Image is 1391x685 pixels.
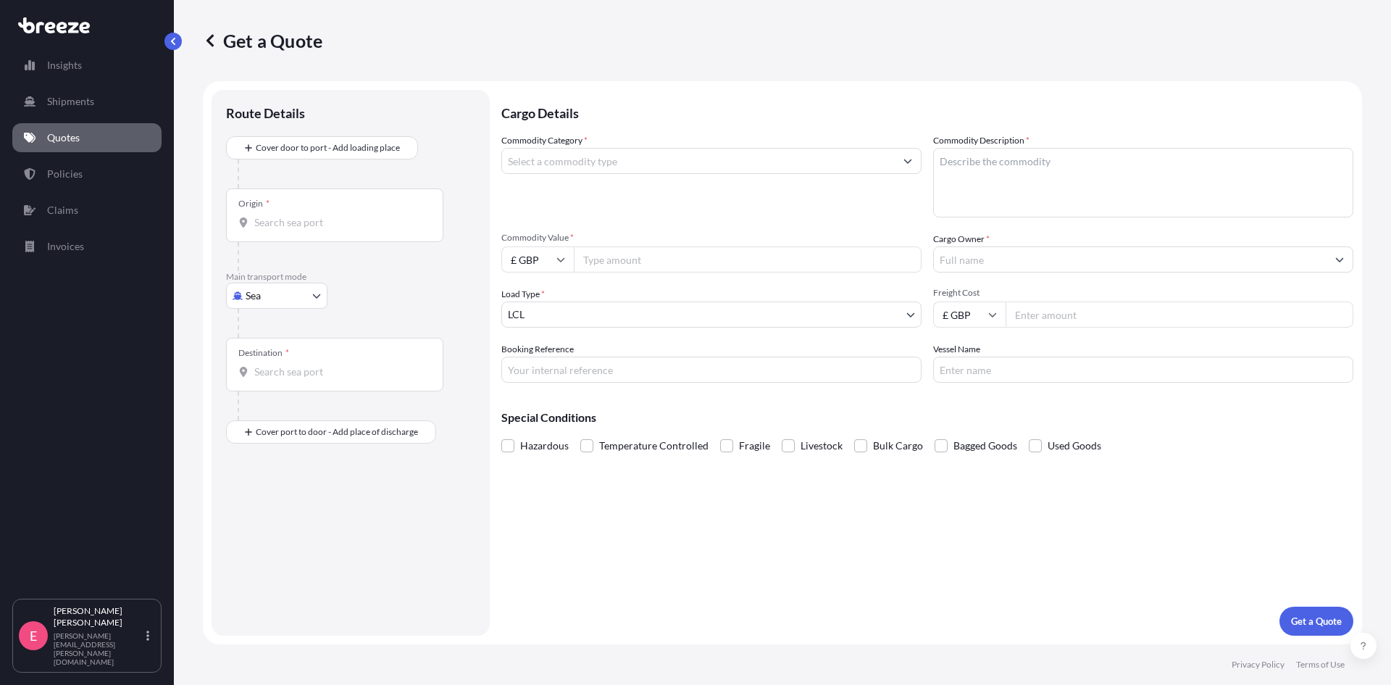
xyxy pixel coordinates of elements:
a: Shipments [12,87,162,116]
a: Invoices [12,232,162,261]
span: Commodity Value [501,232,922,244]
span: Bagged Goods [953,435,1017,457]
label: Commodity Category [501,133,588,148]
span: Load Type [501,287,545,302]
span: Sea [246,288,261,303]
input: Enter amount [1006,302,1353,328]
button: Get a Quote [1279,607,1353,636]
span: Temperature Controlled [599,435,709,457]
p: Insights [47,58,82,72]
label: Vessel Name [933,342,980,357]
span: LCL [508,307,525,322]
div: Destination [238,347,289,359]
input: Origin [254,215,425,230]
input: Enter name [933,357,1353,383]
input: Your internal reference [501,357,922,383]
p: Special Conditions [501,412,1353,423]
p: Cargo Details [501,90,1353,133]
input: Select a commodity type [502,148,895,174]
label: Cargo Owner [933,232,990,246]
div: Origin [238,198,270,209]
p: Policies [47,167,83,181]
p: Main transport mode [226,271,475,283]
p: Invoices [47,239,84,254]
label: Booking Reference [501,342,574,357]
span: E [30,628,37,643]
span: Livestock [801,435,843,457]
p: [PERSON_NAME][EMAIL_ADDRESS][PERSON_NAME][DOMAIN_NAME] [54,631,143,666]
label: Commodity Description [933,133,1029,148]
span: Fragile [739,435,770,457]
a: Quotes [12,123,162,152]
button: LCL [501,302,922,328]
p: Claims [47,203,78,217]
p: Quotes [47,130,80,145]
span: Bulk Cargo [873,435,923,457]
p: Route Details [226,104,305,122]
button: Show suggestions [895,148,921,174]
a: Claims [12,196,162,225]
a: Insights [12,51,162,80]
span: Hazardous [520,435,569,457]
p: Get a Quote [1291,614,1342,628]
button: Select transport [226,283,327,309]
span: Used Goods [1048,435,1101,457]
p: Get a Quote [203,29,322,52]
button: Cover door to port - Add loading place [226,136,418,159]
button: Show suggestions [1327,246,1353,273]
span: Freight Cost [933,287,1353,299]
button: Cover port to door - Add place of discharge [226,420,436,444]
a: Terms of Use [1296,659,1345,671]
span: Cover door to port - Add loading place [256,141,400,155]
input: Full name [934,246,1327,273]
a: Policies [12,159,162,188]
p: [PERSON_NAME] [PERSON_NAME] [54,605,143,628]
a: Privacy Policy [1232,659,1285,671]
span: Cover port to door - Add place of discharge [256,425,418,439]
input: Destination [254,365,425,379]
p: Shipments [47,94,94,109]
input: Type amount [574,246,922,273]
